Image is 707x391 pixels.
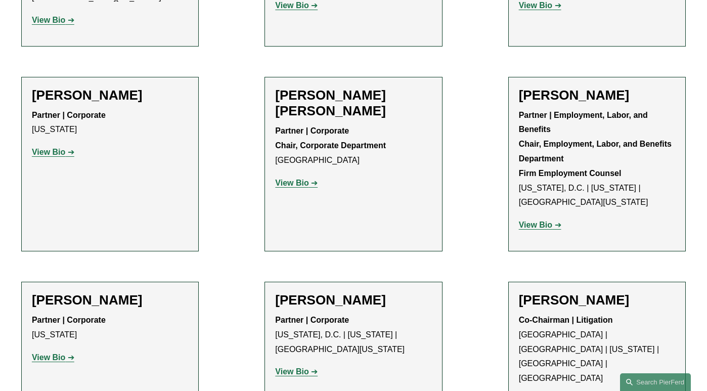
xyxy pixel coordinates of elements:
strong: Co-Chairman | Litigation [519,316,613,324]
strong: View Bio [275,367,308,376]
strong: View Bio [32,353,65,362]
strong: View Bio [275,179,308,187]
a: View Bio [275,179,318,187]
h2: [PERSON_NAME] [32,88,188,104]
strong: Partner | Corporate [275,316,349,324]
strong: View Bio [32,16,65,24]
a: Search this site [620,373,691,391]
strong: View Bio [32,148,65,156]
p: [US_STATE] [32,313,188,342]
a: View Bio [275,367,318,376]
a: View Bio [519,1,561,10]
h2: [PERSON_NAME] [PERSON_NAME] [275,88,431,119]
a: View Bio [32,16,74,24]
h2: [PERSON_NAME] [275,292,431,309]
h2: [PERSON_NAME] [519,292,675,309]
a: View Bio [275,1,318,10]
p: [US_STATE], D.C. | [US_STATE] | [GEOGRAPHIC_DATA][US_STATE] [519,108,675,210]
h2: [PERSON_NAME] [519,88,675,104]
a: View Bio [32,353,74,362]
p: [GEOGRAPHIC_DATA] [275,124,431,167]
a: View Bio [32,148,74,156]
a: View Bio [519,221,561,229]
strong: Partner | Employment, Labor, and Benefits Chair, Employment, Labor, and Benefits Department Firm ... [519,111,674,178]
strong: Partner | Corporate [32,111,106,119]
strong: Partner | Corporate [275,126,349,135]
strong: View Bio [519,221,552,229]
strong: Chair, Corporate Department [275,141,386,150]
h2: [PERSON_NAME] [32,292,188,309]
strong: View Bio [275,1,308,10]
p: [GEOGRAPHIC_DATA] | [GEOGRAPHIC_DATA] | [US_STATE] | [GEOGRAPHIC_DATA] | [GEOGRAPHIC_DATA] [519,313,675,386]
strong: Partner | Corporate [32,316,106,324]
p: [US_STATE] [32,108,188,138]
p: [US_STATE], D.C. | [US_STATE] | [GEOGRAPHIC_DATA][US_STATE] [275,313,431,357]
strong: View Bio [519,1,552,10]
